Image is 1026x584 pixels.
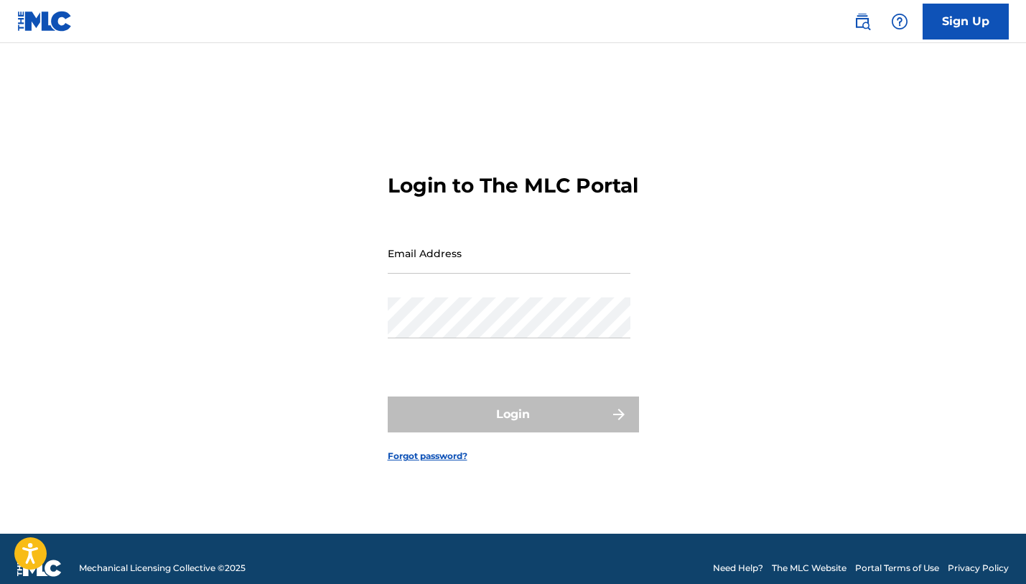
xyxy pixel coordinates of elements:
a: Privacy Policy [948,562,1009,575]
a: Public Search [848,7,877,36]
h3: Login to The MLC Portal [388,173,638,198]
img: logo [17,560,62,577]
div: Help [885,7,914,36]
a: Forgot password? [388,450,467,463]
span: Mechanical Licensing Collective © 2025 [79,562,246,575]
a: Sign Up [923,4,1009,40]
a: Need Help? [713,562,763,575]
img: MLC Logo [17,11,73,32]
a: Portal Terms of Use [855,562,939,575]
img: search [854,13,871,30]
img: help [891,13,908,30]
a: The MLC Website [772,562,847,575]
